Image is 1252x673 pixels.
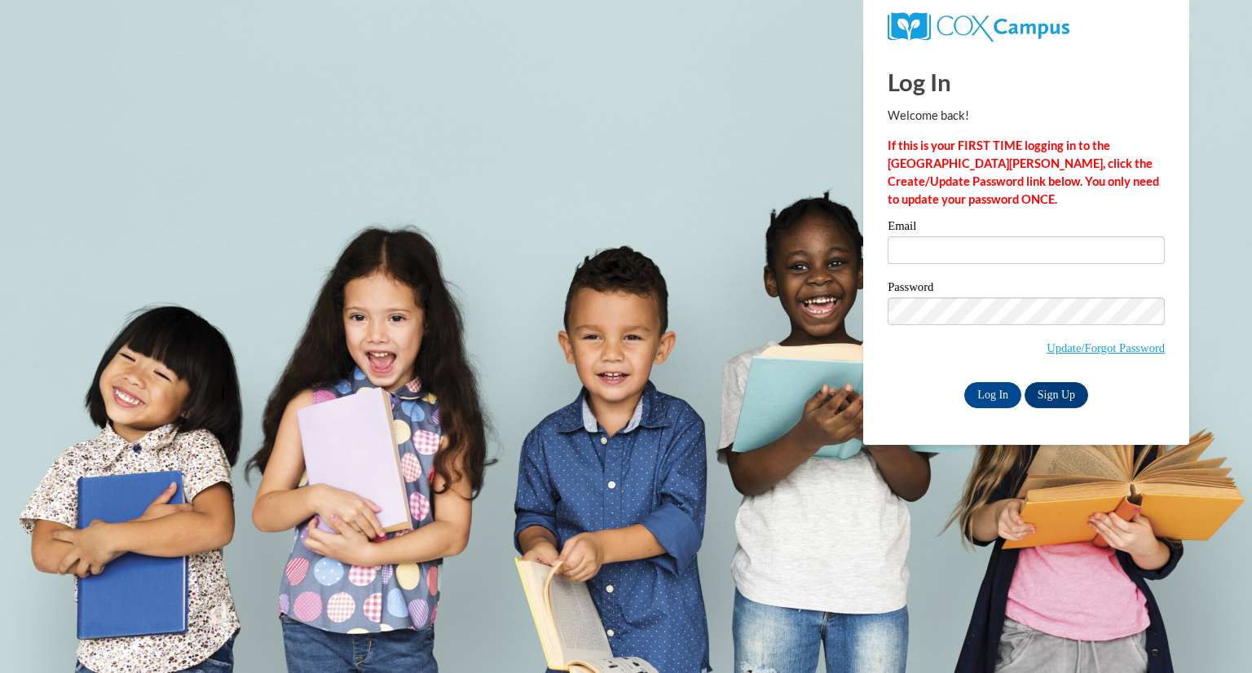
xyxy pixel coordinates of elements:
h1: Log In [888,65,1165,99]
img: COX Campus [888,12,1069,42]
p: Welcome back! [888,107,1165,125]
a: Update/Forgot Password [1047,341,1165,354]
a: Sign Up [1025,382,1088,408]
strong: If this is your FIRST TIME logging in to the [GEOGRAPHIC_DATA][PERSON_NAME], click the Create/Upd... [888,139,1159,206]
label: Email [888,220,1165,236]
label: Password [888,281,1165,297]
input: Log In [964,382,1021,408]
a: COX Campus [888,19,1069,33]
